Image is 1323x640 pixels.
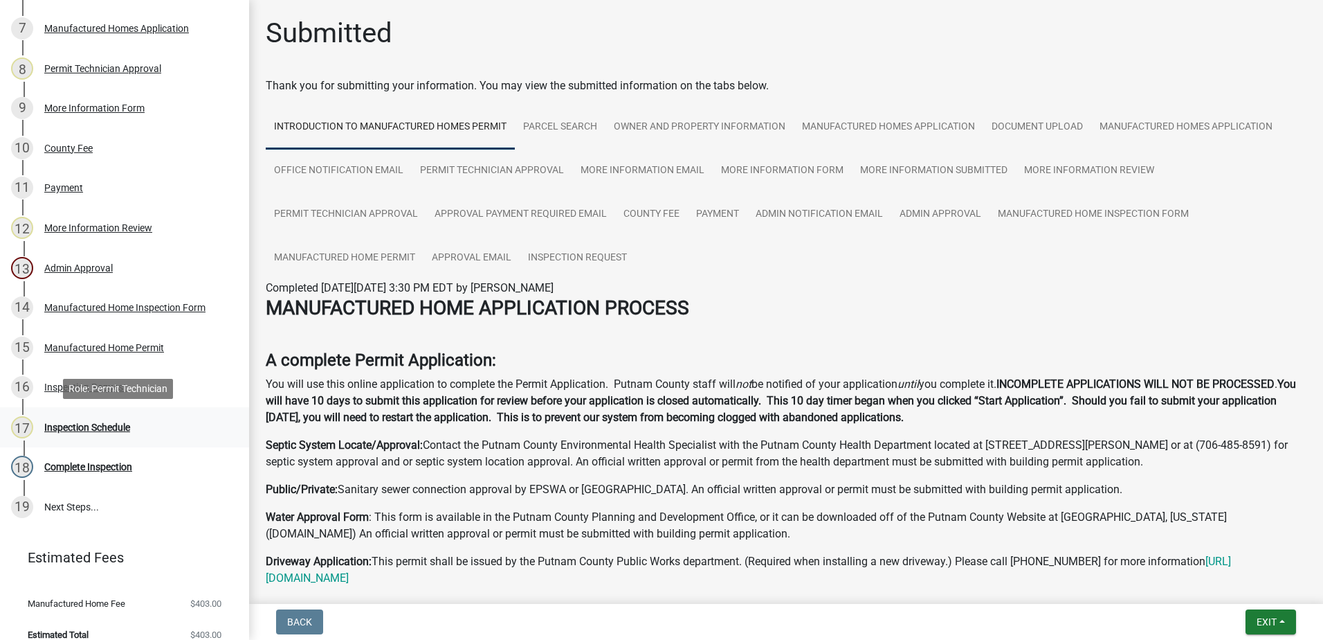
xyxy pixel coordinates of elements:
[426,193,615,237] a: Approval Payment Required Email
[572,149,713,193] a: More Information Email
[266,350,496,370] strong: A complete Permit Application:
[11,57,33,80] div: 8
[190,599,221,608] span: $403.00
[266,510,340,524] strong: Water Approval
[44,382,127,392] div: Inspection Request
[412,149,572,193] a: Permit Technician Approval
[266,438,423,452] strong: Septic System Locate/Approval:
[794,105,983,150] a: Manufactured Homes Application
[736,377,751,391] i: not
[44,64,161,73] div: Permit Technician Approval
[747,193,891,237] a: Admin Notification Email
[1257,616,1277,628] span: Exit
[852,149,1016,193] a: More Information Submitted
[989,193,1197,237] a: Manufactured Home Inspection Form
[44,103,145,113] div: More Information Form
[1246,610,1296,634] button: Exit
[44,263,113,273] div: Admin Approval
[44,223,152,233] div: More Information Review
[266,281,554,294] span: Completed [DATE][DATE] 3:30 PM EDT by [PERSON_NAME]
[266,377,1296,424] strong: You will have 10 days to submit this application for review before your application is closed aut...
[891,193,989,237] a: Admin Approval
[520,236,635,281] a: Inspection Request
[688,193,747,237] a: Payment
[44,303,206,312] div: Manufactured Home Inspection Form
[266,437,1306,470] p: Contact the Putnam County Environmental Health Specialist with the Putnam County Health Departmen...
[44,24,189,33] div: Manufactured Homes Application
[11,17,33,39] div: 7
[11,337,33,359] div: 15
[897,377,919,391] i: until
[44,423,130,432] div: Inspection Schedule
[266,598,1306,614] p: A site plan drawn to scale is required. Plan must show all as-built structures. Must show all BMP...
[266,193,426,237] a: Permit Technician Approval
[11,544,227,571] a: Estimated Fees
[266,78,1306,94] div: Thank you for submitting your information. You may view the submitted information on the tabs below.
[63,379,173,399] div: Role: Permit Technician
[266,483,338,496] strong: Public/Private:
[1091,105,1281,150] a: Manufactured Homes Application
[11,296,33,319] div: 14
[44,343,164,353] div: Manufactured Home Permit
[266,17,392,50] h1: Submitted
[190,630,221,639] span: $403.00
[266,481,1306,498] p: Sanitary sewer connection approval by EPSWA or [GEOGRAPHIC_DATA]. An official written approval or...
[266,553,1306,587] p: This permit shall be issued by the Putnam County Public Works department. (Required when installi...
[11,257,33,279] div: 13
[44,143,93,153] div: County Fee
[11,97,33,119] div: 9
[615,193,688,237] a: County Fee
[266,376,1306,426] p: You will use this online application to complete the Permit Application. Putnam County staff will...
[423,236,520,281] a: Approval Email
[11,496,33,518] div: 19
[266,296,689,319] strong: MANUFACTURED HOME APPLICATION PROCESS
[1016,149,1162,193] a: More Information Review
[266,509,1306,542] p: : This form is available in the Putnam County Planning and Development Office, or it can be downl...
[11,416,33,438] div: 17
[266,149,412,193] a: Office Notification Email
[11,137,33,159] div: 10
[276,610,323,634] button: Back
[11,456,33,478] div: 18
[983,105,1091,150] a: Document Upload
[28,630,89,639] span: Estimated Total
[605,105,794,150] a: Owner and Property Information
[28,599,125,608] span: Manufactured Home Fee
[713,149,852,193] a: More Information Form
[266,236,423,281] a: Manufactured Home Permit
[44,462,132,472] div: Complete Inspection
[11,376,33,398] div: 16
[266,555,372,568] strong: Driveway Application:
[11,177,33,199] div: 11
[44,183,83,193] div: Payment
[996,377,1275,391] strong: INCOMPLETE APPLICATIONS WILL NOT BE PROCESSED
[343,510,369,524] strong: Form
[515,105,605,150] a: Parcel search
[266,105,515,150] a: Introduction to Manufactured Homes Permit
[287,616,312,628] span: Back
[11,217,33,239] div: 12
